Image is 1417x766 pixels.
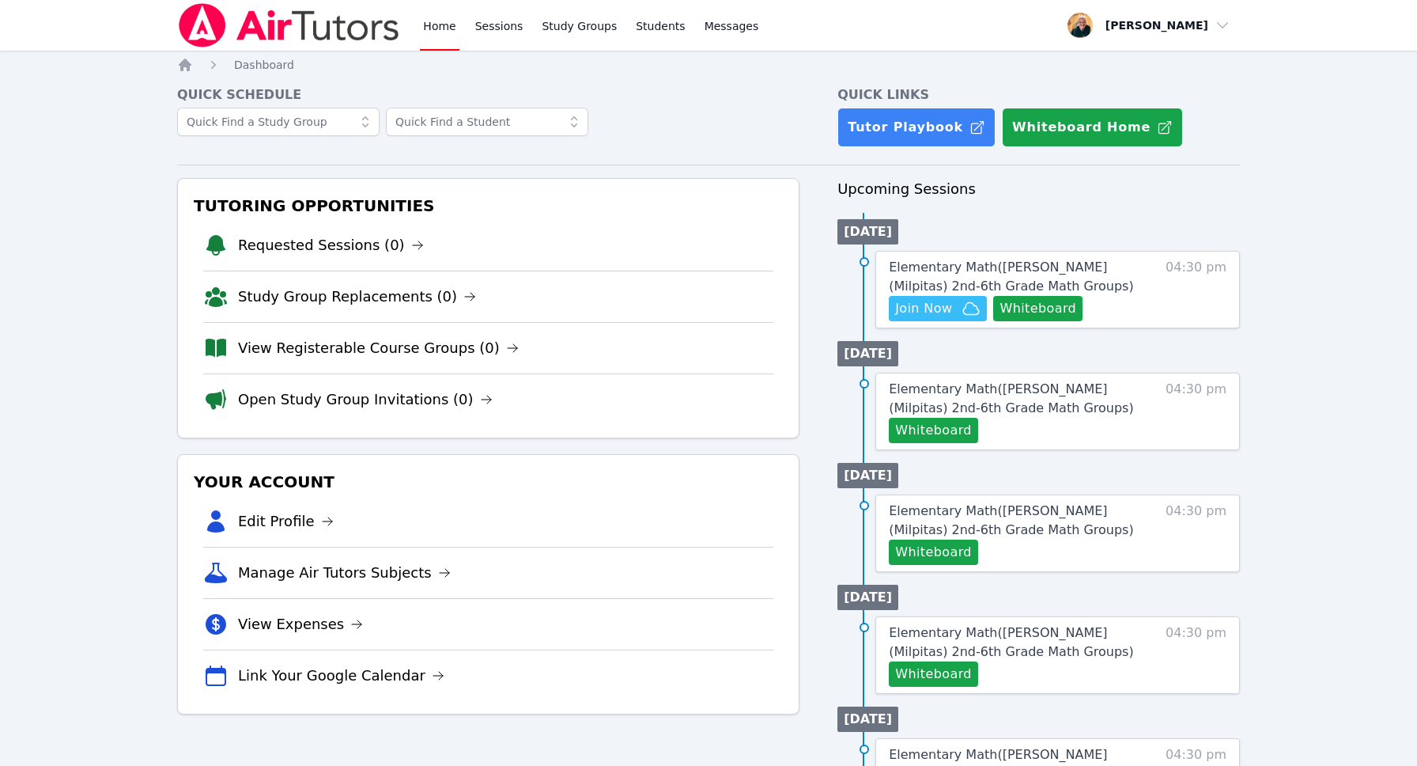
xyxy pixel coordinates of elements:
[889,380,1142,418] a: Elementary Math([PERSON_NAME] (Milpitas) 2nd-6th Grade Math Groups)
[177,85,799,104] h4: Quick Schedule
[889,418,978,443] button: Whiteboard
[238,510,334,533] a: Edit Profile
[238,286,476,308] a: Study Group Replacements (0)
[889,624,1142,662] a: Elementary Math([PERSON_NAME] (Milpitas) 2nd-6th Grade Math Groups)
[837,219,898,245] li: [DATE]
[889,381,1133,415] span: Elementary Math ( [PERSON_NAME] (Milpitas) 2nd-6th Grade Math Groups )
[234,57,294,73] a: Dashboard
[837,108,996,147] a: Tutor Playbook
[238,337,519,359] a: View Registerable Course Groups (0)
[889,502,1142,540] a: Elementary Math([PERSON_NAME] (Milpitas) 2nd-6th Grade Math Groups)
[705,18,759,34] span: Messages
[889,625,1133,659] span: Elementary Math ( [PERSON_NAME] (Milpitas) 2nd-6th Grade Math Groups )
[1166,502,1226,565] span: 04:30 pm
[191,468,786,496] h3: Your Account
[238,562,451,584] a: Manage Air Tutors Subjects
[177,108,380,136] input: Quick Find a Study Group
[177,57,1240,73] nav: Breadcrumb
[837,178,1240,200] h3: Upcoming Sessions
[889,503,1133,537] span: Elementary Math ( [PERSON_NAME] (Milpitas) 2nd-6th Grade Math Groups )
[238,613,363,635] a: View Expenses
[889,296,987,321] button: Join Now
[1002,108,1183,147] button: Whiteboard Home
[993,296,1083,321] button: Whiteboard
[238,389,493,411] a: Open Study Group Invitations (0)
[234,59,294,71] span: Dashboard
[191,191,786,220] h3: Tutoring Opportunities
[837,463,898,488] li: [DATE]
[238,665,444,687] a: Link Your Google Calendar
[889,258,1142,296] a: Elementary Math([PERSON_NAME] (Milpitas) 2nd-6th Grade Math Groups)
[889,260,1133,294] span: Elementary Math ( [PERSON_NAME] (Milpitas) 2nd-6th Grade Math Groups )
[177,3,401,47] img: Air Tutors
[837,707,898,732] li: [DATE]
[889,540,978,565] button: Whiteboard
[386,108,588,136] input: Quick Find a Student
[837,341,898,366] li: [DATE]
[895,299,952,318] span: Join Now
[837,85,1240,104] h4: Quick Links
[1166,624,1226,687] span: 04:30 pm
[1166,380,1226,443] span: 04:30 pm
[1166,258,1226,321] span: 04:30 pm
[889,662,978,687] button: Whiteboard
[837,585,898,610] li: [DATE]
[238,234,424,256] a: Requested Sessions (0)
